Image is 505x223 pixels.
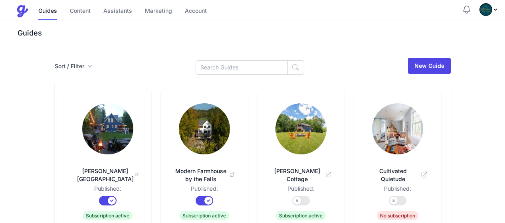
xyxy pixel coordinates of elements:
dd: Published: [77,185,139,196]
img: Guestive Guides [16,5,29,18]
img: vpe5jagjyri07d3uw7hjogrobjkk [179,103,230,154]
a: [PERSON_NAME][GEOGRAPHIC_DATA] [77,158,139,185]
div: Profile Menu [479,3,499,16]
h3: Guides [16,28,505,38]
dd: Published: [270,185,332,196]
span: Cultivated Quietude [367,167,428,183]
span: [PERSON_NAME] Cottage [270,167,332,183]
span: [PERSON_NAME][GEOGRAPHIC_DATA] [77,167,139,183]
a: Marketing [145,3,172,20]
a: New Guide [408,58,451,74]
span: Modern Farmhouse by the Falls [174,167,235,183]
button: Sort / Filter [55,62,92,70]
a: Content [70,3,91,20]
input: Search Guides [196,60,288,75]
img: tw5flr8t49u5t2elw01o8kxghlov [82,103,133,154]
a: Cultivated Quietude [367,158,428,185]
span: Subscription active [179,211,229,220]
dd: Published: [174,185,235,196]
a: Account [185,3,207,20]
span: No subscription [377,211,418,220]
span: Subscription active [83,211,133,220]
a: Assistants [103,3,132,20]
button: Notifications [462,5,471,14]
a: [PERSON_NAME] Cottage [270,158,332,185]
span: Subscription active [276,211,326,220]
img: 7b9xzzh4eks7aqn73y45wchzlam4 [479,3,492,16]
img: dr0vmyg0y6jhp7w710uxafq7uhdy [275,103,327,154]
a: Modern Farmhouse by the Falls [174,158,235,185]
img: 1cdp7crjxwncur1ymapuu5909xq8 [372,103,423,154]
dd: Published: [367,185,428,196]
a: Guides [38,3,57,20]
